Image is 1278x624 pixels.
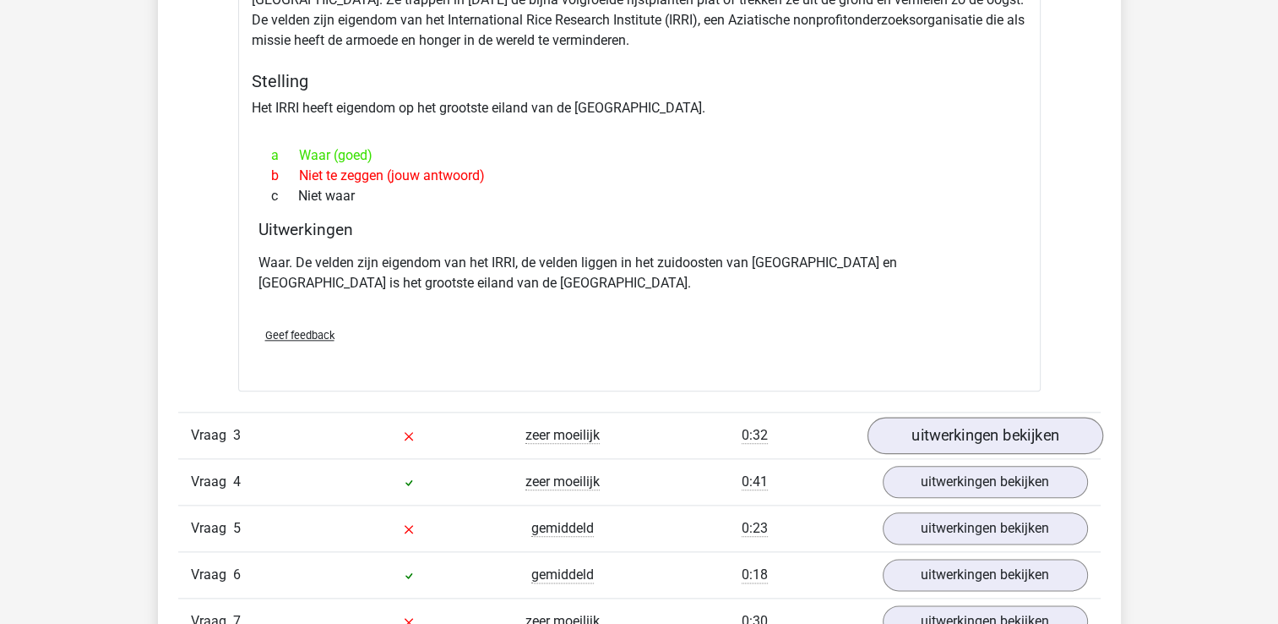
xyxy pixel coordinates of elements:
div: Waar (goed) [258,145,1020,166]
span: Vraag [191,518,233,539]
div: Niet te zeggen (jouw antwoord) [258,166,1020,186]
span: 3 [233,427,241,443]
a: uitwerkingen bekijken [883,512,1088,545]
span: 0:32 [742,427,768,444]
span: 4 [233,473,241,490]
span: a [271,145,299,166]
div: Niet waar [258,186,1020,206]
span: Vraag [191,472,233,492]
h4: Uitwerkingen [258,220,1020,239]
span: Vraag [191,565,233,585]
h5: Stelling [252,71,1027,91]
span: 6 [233,567,241,583]
span: gemiddeld [531,520,594,537]
span: Vraag [191,425,233,446]
span: gemiddeld [531,567,594,583]
a: uitwerkingen bekijken [883,559,1088,591]
span: zeer moeilijk [525,427,600,444]
a: uitwerkingen bekijken [867,417,1102,454]
span: 0:23 [742,520,768,537]
p: Waar. De velden zijn eigendom van het IRRI, de velden liggen in het zuidoosten van [GEOGRAPHIC_DA... [258,253,1020,293]
span: Geef feedback [265,329,334,342]
span: 5 [233,520,241,536]
span: b [271,166,299,186]
span: 0:18 [742,567,768,583]
span: c [271,186,298,206]
span: zeer moeilijk [525,473,600,490]
a: uitwerkingen bekijken [883,466,1088,498]
span: 0:41 [742,473,768,490]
